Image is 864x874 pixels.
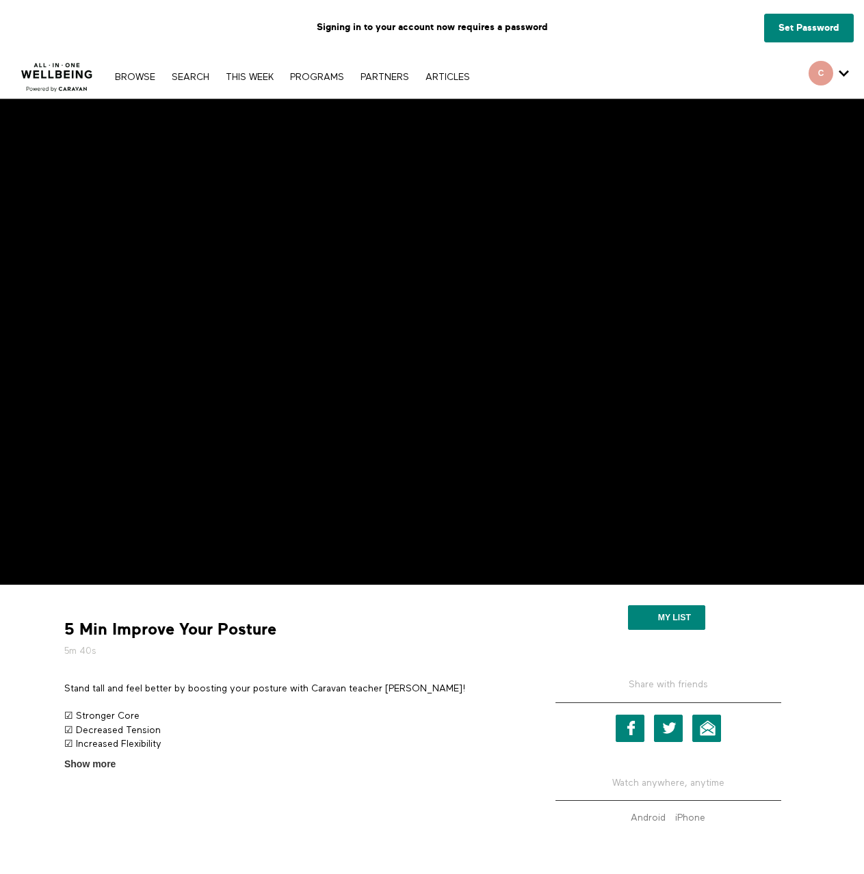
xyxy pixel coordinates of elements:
a: Twitter [654,715,683,742]
a: iPhone [672,813,709,823]
a: Search [165,72,216,82]
h5: 5m 40s [64,644,516,658]
p: ☑ Stronger Core ☑ Decreased Tension ☑ Increased Flexibility [64,709,516,751]
a: PROGRAMS [283,72,351,82]
p: Signing in to your account now requires a password [10,10,854,44]
a: THIS WEEK [219,72,280,82]
a: ARTICLES [419,72,477,82]
div: Secondary [798,55,859,98]
span: Show more [64,757,116,771]
nav: Primary [108,70,476,83]
a: Set Password [764,14,854,42]
strong: iPhone [675,813,705,823]
img: CARAVAN [16,53,99,94]
h5: Watch anywhere, anytime [555,766,781,801]
strong: Android [631,813,666,823]
h5: Share with friends [555,678,781,702]
a: Android [627,813,669,823]
p: Stand tall and feel better by boosting your posture with Caravan teacher [PERSON_NAME]! [64,682,516,696]
a: Email [692,715,721,742]
a: PARTNERS [354,72,416,82]
button: My list [628,605,705,630]
a: Facebook [616,715,644,742]
strong: 5 Min Improve Your Posture [64,619,276,640]
a: Browse [108,72,162,82]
